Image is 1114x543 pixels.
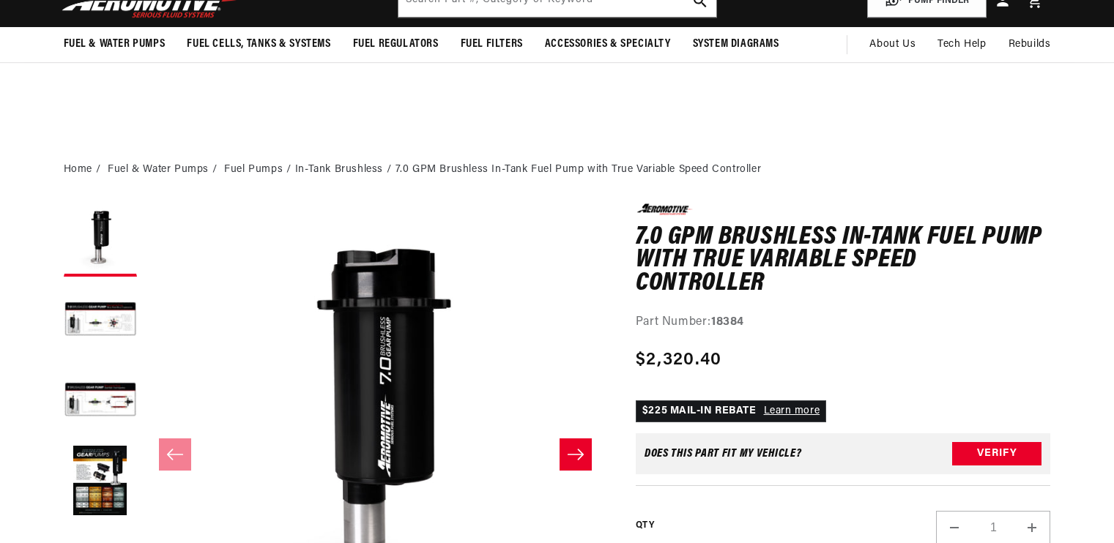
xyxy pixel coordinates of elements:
[159,438,191,471] button: Slide left
[645,448,802,460] div: Does This part fit My vehicle?
[636,520,654,532] label: QTY
[64,364,137,438] button: Load image 3 in gallery view
[636,400,826,422] p: $225 MAIL-IN REBATE
[108,162,209,178] a: Fuel & Water Pumps
[927,27,997,62] summary: Tech Help
[636,226,1051,296] h1: 7.0 GPM Brushless In-Tank Fuel Pump with True Variable Speed Controller
[937,37,986,53] span: Tech Help
[869,39,916,50] span: About Us
[187,37,330,52] span: Fuel Cells, Tanks & Systems
[682,27,790,61] summary: System Diagrams
[396,162,762,178] li: 7.0 GPM Brushless In-Tank Fuel Pump with True Variable Speed Controller
[64,284,137,357] button: Load image 2 in gallery view
[636,347,722,373] span: $2,320.40
[858,27,927,62] a: About Us
[64,162,1051,178] nav: breadcrumbs
[461,37,523,52] span: Fuel Filters
[353,37,439,52] span: Fuel Regulators
[53,27,177,61] summary: Fuel & Water Pumps
[64,37,166,52] span: Fuel & Water Pumps
[64,162,92,178] a: Home
[636,313,1051,332] div: Part Number:
[64,445,137,518] button: Load image 4 in gallery view
[176,27,341,61] summary: Fuel Cells, Tanks & Systems
[998,27,1062,62] summary: Rebuilds
[64,203,137,277] button: Load image 1 in gallery view
[342,27,450,61] summary: Fuel Regulators
[764,405,820,416] a: Learn more
[711,316,744,328] strong: 18384
[534,27,682,61] summary: Accessories & Specialty
[1009,37,1051,53] span: Rebuilds
[295,162,396,178] li: In-Tank Brushless
[450,27,534,61] summary: Fuel Filters
[224,162,283,178] a: Fuel Pumps
[952,442,1041,465] button: Verify
[693,37,779,52] span: System Diagrams
[545,37,671,52] span: Accessories & Specialty
[560,438,592,471] button: Slide right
